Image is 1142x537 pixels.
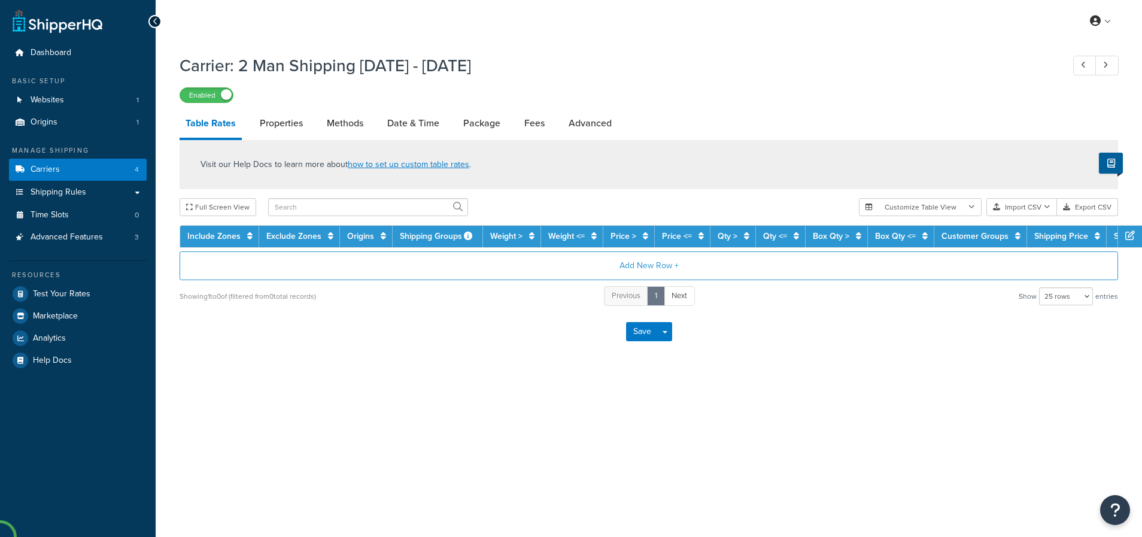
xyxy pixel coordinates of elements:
[347,230,374,242] a: Origins
[647,286,665,306] a: 1
[31,232,103,242] span: Advanced Features
[763,230,787,242] a: Qty <=
[9,327,147,349] a: Analytics
[348,158,469,171] a: how to set up custom table rates
[254,109,309,138] a: Properties
[31,117,57,128] span: Origins
[9,181,147,204] a: Shipping Rules
[180,54,1051,77] h1: Carrier: 2 Man Shipping [DATE] - [DATE]
[9,42,147,64] a: Dashboard
[9,159,147,181] li: Carriers
[1095,288,1118,305] span: entries
[672,290,687,301] span: Next
[136,117,139,128] span: 1
[9,111,147,134] li: Origins
[180,288,316,305] div: Showing 1 to 0 of (filtered from 0 total records)
[941,230,1009,242] a: Customer Groups
[9,305,147,327] a: Marketplace
[9,111,147,134] a: Origins1
[180,251,1118,280] button: Add New Row +
[518,109,551,138] a: Fees
[31,210,69,220] span: Time Slots
[611,230,636,242] a: Price >
[201,158,471,171] p: Visit our Help Docs to learn more about .
[1019,288,1037,305] span: Show
[9,283,147,305] a: Test Your Rates
[266,230,321,242] a: Exclude Zones
[457,109,506,138] a: Package
[612,290,640,301] span: Previous
[662,230,692,242] a: Price <=
[1100,495,1130,525] button: Open Resource Center
[9,89,147,111] a: Websites1
[718,230,737,242] a: Qty >
[563,109,618,138] a: Advanced
[9,226,147,248] a: Advanced Features3
[9,226,147,248] li: Advanced Features
[9,204,147,226] li: Time Slots
[875,230,916,242] a: Box Qty <=
[1095,56,1119,75] a: Next Record
[33,289,90,299] span: Test Your Rates
[135,232,139,242] span: 3
[1073,56,1097,75] a: Previous Record
[548,230,585,242] a: Weight <=
[180,109,242,140] a: Table Rates
[31,48,71,58] span: Dashboard
[268,198,468,216] input: Search
[136,95,139,105] span: 1
[321,109,369,138] a: Methods
[180,88,233,102] label: Enabled
[604,286,648,306] a: Previous
[813,230,849,242] a: Box Qty >
[490,230,523,242] a: Weight >
[1099,153,1123,174] button: Show Help Docs
[135,165,139,175] span: 4
[9,350,147,371] a: Help Docs
[859,198,982,216] button: Customize Table View
[9,145,147,156] div: Manage Shipping
[1034,230,1088,242] a: Shipping Price
[381,109,445,138] a: Date & Time
[1057,198,1118,216] button: Export CSV
[33,333,66,344] span: Analytics
[187,230,241,242] a: Include Zones
[9,270,147,280] div: Resources
[33,311,78,321] span: Marketplace
[135,210,139,220] span: 0
[9,76,147,86] div: Basic Setup
[9,159,147,181] a: Carriers4
[986,198,1057,216] button: Import CSV
[393,226,483,247] th: Shipping Groups
[31,187,86,198] span: Shipping Rules
[9,89,147,111] li: Websites
[33,356,72,366] span: Help Docs
[626,322,658,341] button: Save
[664,286,695,306] a: Next
[9,204,147,226] a: Time Slots0
[31,165,60,175] span: Carriers
[31,95,64,105] span: Websites
[180,198,256,216] button: Full Screen View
